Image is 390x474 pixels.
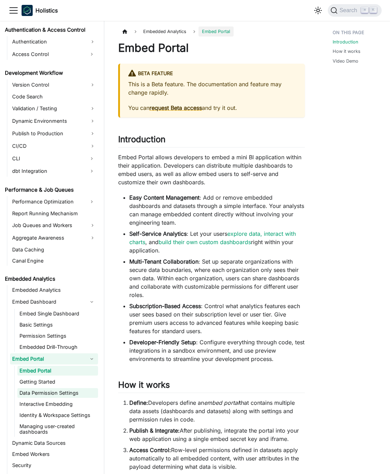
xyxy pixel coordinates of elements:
[198,26,234,37] span: Embed Portal
[312,5,324,16] button: Switch between dark and light mode (currently light mode)
[118,380,305,393] h2: How it works
[10,115,98,127] a: Dynamic Environments
[22,5,58,16] a: HolisticsHolistics
[129,447,171,453] strong: Access Control:
[129,338,305,363] li: : Configure everything through code, test integrations in a sandbox environment, and use preview ...
[10,79,98,90] a: Version Control
[118,134,305,147] h2: Introduction
[361,7,368,13] kbd: ⌘
[86,153,98,164] button: Expand sidebar category 'CLI'
[129,230,305,255] li: : Let your users , and right within your application.
[118,153,305,186] p: Embed Portal allows developers to embed a mini BI application within their application. Developer...
[10,196,86,207] a: Performance Optimization
[17,388,98,398] a: Data Permission Settings
[10,449,98,459] a: Embed Workers
[118,41,305,55] h1: Embed Portal
[129,194,200,201] strong: Easy Content Management
[338,7,361,14] span: Search
[10,460,98,470] a: Security
[333,39,358,45] a: Introduction
[129,230,187,237] strong: Self-Service Analytics
[86,166,98,177] button: Expand sidebar category 'dbt Integration'
[333,48,360,55] a: How it works
[17,366,98,376] a: Embed Portal
[8,5,19,16] button: Toggle navigation bar
[17,331,98,341] a: Permission Settings
[10,256,98,266] a: Canal Engine
[129,426,305,443] li: After publishing, integrate the portal into your web application using a single embed secret key ...
[129,427,180,434] strong: Publish & Integrate:
[10,220,98,231] a: Job Queues and Workers
[129,446,305,471] li: Row-level permissions defined in datasets apply automatically to all embedded content, with user ...
[129,257,305,299] li: : Set up separate organizations with secure data boundaries, where each organization only sees th...
[86,296,98,307] button: Collapse sidebar category 'Embed Dashboard'
[129,399,305,424] li: Developers define an that contains multiple data assets (dashboards and datasets) along with sett...
[17,320,98,330] a: Basic Settings
[370,7,377,13] kbd: K
[10,140,98,152] a: CI/CD
[10,438,98,448] a: Dynamic Data Sources
[128,80,296,97] p: This is a Beta feature. The documentation and feature may change rapidly.
[10,92,98,102] a: Code Search
[10,49,86,60] a: Access Control
[328,4,382,17] button: Search (Command+K)
[10,209,98,218] a: Report Running Mechanism
[22,5,33,16] img: Holistics
[10,353,86,364] a: Embed Portal
[10,232,98,243] a: Aggregate Awareness
[17,377,98,387] a: Getting Started
[149,104,202,111] a: request Beta access
[10,166,86,177] a: dbt Integration
[86,196,98,207] button: Expand sidebar category 'Performance Optimization'
[17,309,98,319] a: Embed Single Dashboard
[129,193,305,227] li: : Add or remove embedded dashboards and datasets through a simple interface. Your analysts can ma...
[35,6,58,15] b: Holistics
[3,68,98,78] a: Development Workflow
[10,245,98,255] a: Data Caching
[159,239,251,246] a: build their own custom dashboards
[129,339,196,346] strong: Developer-Friendly Setup
[140,26,190,37] span: Embedded Analytics
[86,49,98,60] button: Expand sidebar category 'Access Control'
[128,104,296,112] p: You can and try it out.
[118,26,305,37] nav: Breadcrumbs
[333,58,358,64] a: Video Demo
[128,69,296,78] div: BETA FEATURE
[10,285,98,295] a: Embedded Analytics
[17,399,98,409] a: Interactive Embedding
[129,399,148,406] strong: Define:
[17,342,98,352] a: Embedded Drill-Through
[3,274,98,284] a: Embedded Analytics
[10,153,86,164] a: CLI
[86,353,98,364] button: Collapse sidebar category 'Embed Portal'
[129,302,305,335] li: : Control what analytics features each user sees based on their subscription level or user tier. ...
[129,303,201,310] strong: Subscription-Based Access
[3,25,98,35] a: Authentication & Access Control
[118,26,131,37] a: Home page
[10,128,98,139] a: Publish to Production
[17,421,98,437] a: Managing user-created dashboards
[204,399,239,406] em: embed portal
[3,185,98,195] a: Performance & Job Queues
[10,296,86,307] a: Embed Dashboard
[17,410,98,420] a: Identity & Workspace Settings
[129,258,198,265] strong: Multi-Tenant Collaboration
[10,36,98,47] a: Authentication
[10,103,98,114] a: Validation / Testing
